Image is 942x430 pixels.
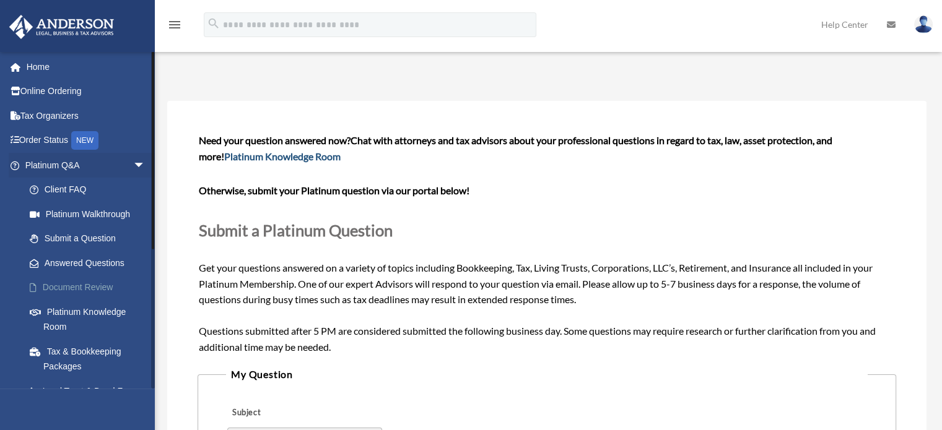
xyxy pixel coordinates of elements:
a: Platinum Walkthrough [17,202,164,226]
a: Tax & Bookkeeping Packages [17,339,164,379]
i: search [207,17,220,30]
a: Platinum Knowledge Room [224,150,341,162]
span: Need your question answered now? [199,134,351,146]
span: Get your questions answered on a variety of topics including Bookkeeping, Tax, Living Trusts, Cor... [199,134,895,353]
a: Online Ordering [9,79,164,104]
a: Tax Organizers [9,103,164,128]
span: Chat with attorneys and tax advisors about your professional questions in regard to tax, law, ass... [199,134,832,162]
legend: My Question [226,366,868,383]
a: Answered Questions [17,251,164,275]
label: Subject [227,405,345,422]
img: User Pic [914,15,933,33]
img: Anderson Advisors Platinum Portal [6,15,118,39]
a: menu [167,22,182,32]
a: Client FAQ [17,178,164,202]
a: Order StatusNEW [9,128,164,153]
a: Platinum Knowledge Room [17,299,164,339]
span: Submit a Platinum Question [199,221,393,239]
span: arrow_drop_down [133,153,158,178]
a: Home [9,54,164,79]
a: Document Review [17,275,164,300]
a: Land Trust & Deed Forum [17,379,164,403]
i: menu [167,17,182,32]
b: Otherwise, submit your Platinum question via our portal below! [199,184,469,196]
div: NEW [71,131,98,150]
a: Submit a Question [17,226,158,251]
a: Platinum Q&Aarrow_drop_down [9,153,164,178]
